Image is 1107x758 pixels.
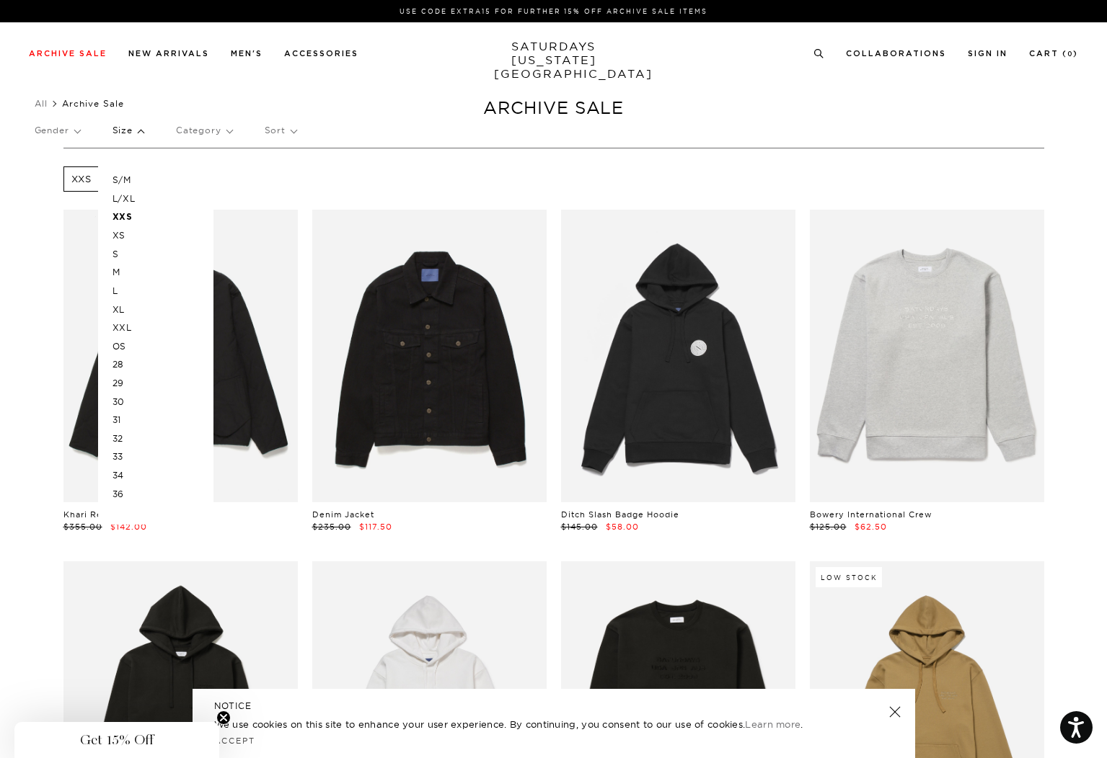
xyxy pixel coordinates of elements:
[110,522,147,532] span: $142.00
[231,50,263,58] a: Men's
[1067,51,1073,58] small: 0
[1029,50,1078,58] a: Cart (0)
[113,393,199,411] p: 30
[855,522,887,532] span: $62.50
[494,40,613,81] a: SATURDAYS[US_STATE][GEOGRAPHIC_DATA]
[846,50,946,58] a: Collaborations
[35,6,1072,17] p: Use Code EXTRA15 for Further 15% Off Archive Sale Items
[35,114,80,147] p: Gender
[745,718,801,730] a: Learn more
[816,567,882,587] div: Low Stock
[968,50,1007,58] a: Sign In
[312,509,374,520] a: Denim Jacket
[113,337,199,356] p: OS
[606,522,639,532] span: $58.00
[561,522,598,532] span: $145.00
[113,447,199,466] p: 33
[176,114,232,147] p: Category
[35,98,48,109] a: All
[113,374,199,393] p: 29
[113,171,199,189] p: S/M
[113,226,199,245] p: XS
[113,429,199,448] p: 32
[214,717,842,731] p: We use cookies on this site to enhance your user experience. By continuing, you consent to our us...
[113,282,199,300] p: L
[810,522,847,532] span: $125.00
[113,114,144,147] p: Size
[80,731,154,749] span: Get 15% Off
[128,50,209,58] a: New Arrivals
[113,318,199,337] p: XXL
[561,509,679,520] a: Ditch Slash Badge Hoodie
[284,50,358,58] a: Accessories
[113,355,199,374] p: 28
[810,509,932,520] a: Bowery International Crew
[113,485,199,504] p: 36
[113,411,199,429] p: 31
[265,114,296,147] p: Sort
[113,189,199,208] p: L/XL
[312,522,351,532] span: $235.00
[214,700,894,713] h5: NOTICE
[113,208,199,227] p: XXS
[113,466,199,485] p: 34
[113,245,199,264] p: S
[71,173,92,185] p: XXS
[62,98,124,109] span: Archive Sale
[113,300,199,319] p: XL
[63,509,171,520] a: Khari Reversible Jacket
[216,710,231,725] button: Close teaser
[359,522,392,532] span: $117.50
[113,263,199,282] p: M
[214,736,256,746] a: Accept
[29,50,107,58] a: Archive Sale
[14,722,219,758] div: Get 15% OffClose teaser
[63,522,102,532] span: $355.00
